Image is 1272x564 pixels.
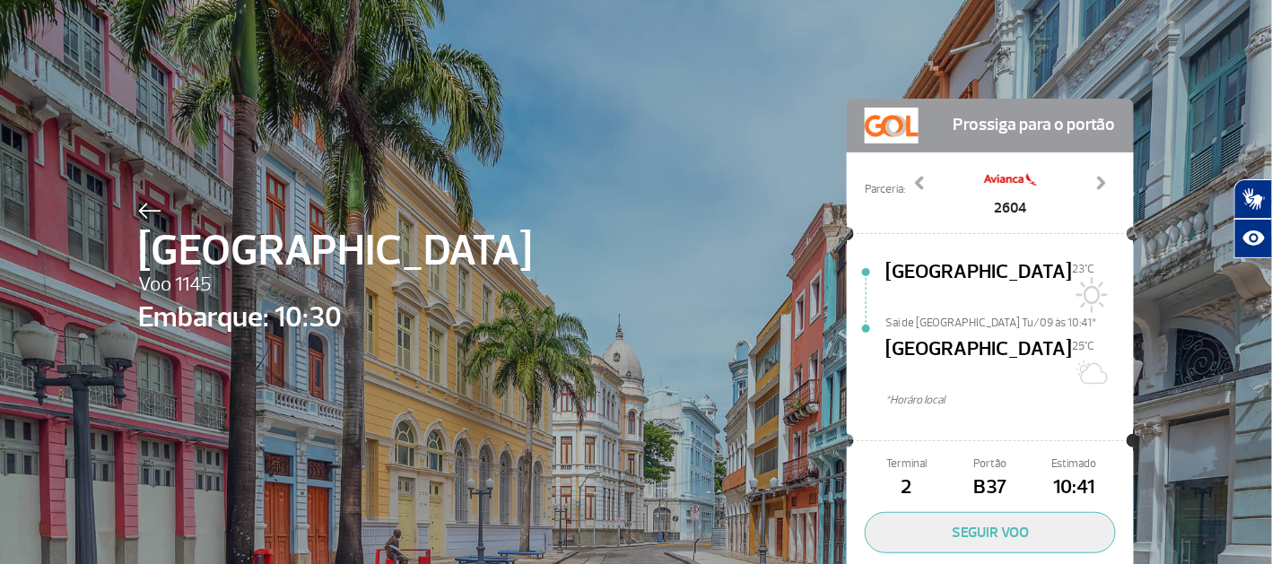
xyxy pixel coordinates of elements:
[1032,473,1116,503] span: 10:41
[885,315,1134,327] span: Sai de [GEOGRAPHIC_DATA] Tu/09 às 10:41*
[1234,179,1272,219] button: Abrir tradutor de língua de sinais.
[948,473,1032,503] span: B37
[1234,179,1272,258] div: Plugin de acessibilidade da Hand Talk.
[885,257,1072,315] span: [GEOGRAPHIC_DATA]
[1072,339,1094,353] span: 25°C
[138,219,532,283] span: [GEOGRAPHIC_DATA]
[1032,456,1116,473] span: Estimado
[885,392,1134,409] span: *Horáro local
[1072,262,1094,276] span: 23°C
[984,197,1038,219] span: 2604
[953,108,1116,143] span: Prossiga para o portão
[885,334,1072,392] span: [GEOGRAPHIC_DATA]
[865,473,948,503] span: 2
[1072,354,1108,390] img: Sol com muitas nuvens
[865,181,905,198] span: Parceria:
[138,270,532,300] span: Voo 1145
[865,512,1116,553] button: SEGUIR VOO
[138,296,532,339] span: Embarque: 10:30
[1234,219,1272,258] button: Abrir recursos assistivos.
[865,456,948,473] span: Terminal
[1072,277,1108,313] img: Sol
[948,456,1032,473] span: Portão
